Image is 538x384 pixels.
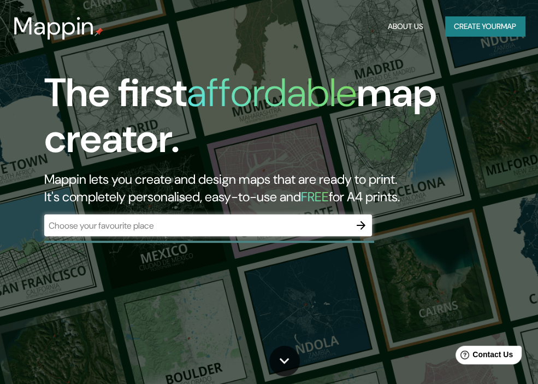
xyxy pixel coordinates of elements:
h1: affordable [187,67,357,118]
img: mappin-pin [94,27,103,36]
button: About Us [383,16,428,37]
iframe: Help widget launcher [441,341,526,372]
button: Create yourmap [445,16,525,37]
input: Choose your favourite place [44,219,350,232]
h1: The first map creator. [44,70,475,171]
h2: Mappin lets you create and design maps that are ready to print. It's completely personalised, eas... [44,171,475,206]
h5: FREE [301,188,329,205]
h3: Mappin [13,12,94,40]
